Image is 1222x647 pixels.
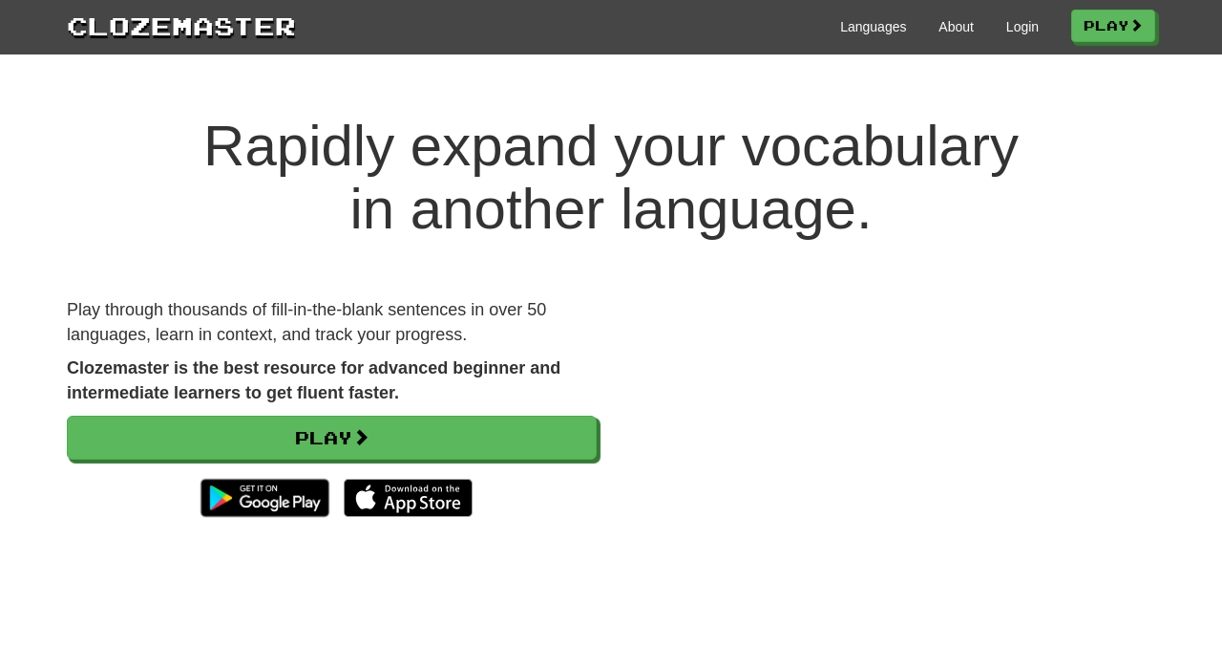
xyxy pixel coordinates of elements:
[344,479,473,517] img: Download_on_the_App_Store_Badge_US-UK_135x40-25178aeef6eb6b83b96f5f2d004eda3bffbb37122de64afbaef7...
[191,469,339,527] img: Get it on Google Play
[840,17,906,36] a: Languages
[67,8,296,43] a: Clozemaster
[1071,10,1155,42] a: Play
[1006,17,1039,36] a: Login
[67,416,597,460] a: Play
[67,298,597,347] p: Play through thousands of fill-in-the-blank sentences in over 50 languages, learn in context, and...
[67,358,560,402] strong: Clozemaster is the best resource for advanced beginner and intermediate learners to get fluent fa...
[938,17,974,36] a: About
